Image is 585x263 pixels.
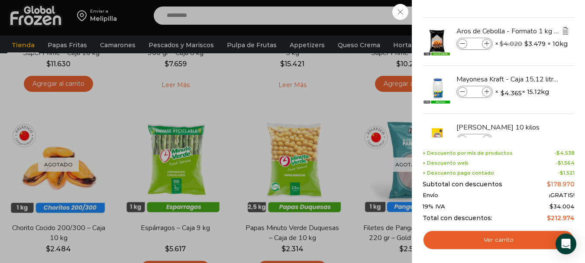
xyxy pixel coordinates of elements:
span: + Descuento web [423,160,469,166]
span: $ [501,89,504,97]
span: $ [549,203,553,210]
span: $ [547,180,551,188]
div: Open Intercom Messenger [556,234,576,254]
span: $ [558,160,561,166]
span: Envío [423,192,438,199]
a: [PERSON_NAME] 10 kilos [456,123,559,132]
bdi: 4.020 [500,40,522,48]
bdi: 178.970 [547,180,575,188]
a: Mayonesa Kraft - Caja 15,12 litros [456,75,559,84]
span: × × 10kg [495,38,568,50]
bdi: 1.564 [558,160,575,166]
a: Eliminar Aros de Cebolla - Formato 1 kg - Caja 10 kg del carrito [561,26,570,37]
span: - [554,150,575,156]
span: - [556,160,575,166]
span: $ [556,150,560,156]
span: × × 10kg [495,134,541,146]
bdi: 4.365 [501,89,522,97]
span: + Descuento pago contado [423,170,494,176]
span: $ [547,214,551,222]
span: $ [501,137,504,146]
span: - [558,170,575,176]
input: Product quantity [468,135,481,145]
span: 19% IVA [423,203,445,210]
span: $ [500,40,504,48]
span: $ [560,170,563,176]
img: Eliminar Aros de Cebolla - Formato 1 kg - Caja 10 kg del carrito [562,27,569,35]
bdi: 212.974 [547,214,575,222]
input: Product quantity [468,87,481,97]
span: + Descuento por mix de productos [423,150,513,156]
span: $ [524,39,528,48]
span: × × 15.12kg [495,86,549,98]
span: Subtotal con descuentos [423,181,502,188]
a: Aros de Cebolla - Formato 1 kg - Caja 10 kg [456,26,559,36]
span: 34.004 [549,203,575,210]
input: Product quantity [468,39,481,49]
bdi: 1.600 [501,137,521,146]
a: Ver carrito [423,230,575,250]
span: Total con descuentos: [423,214,492,222]
bdi: 1.521 [560,170,575,176]
bdi: 3.479 [524,39,546,48]
bdi: 4.538 [556,150,575,156]
span: ¡GRATIS! [549,192,575,199]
